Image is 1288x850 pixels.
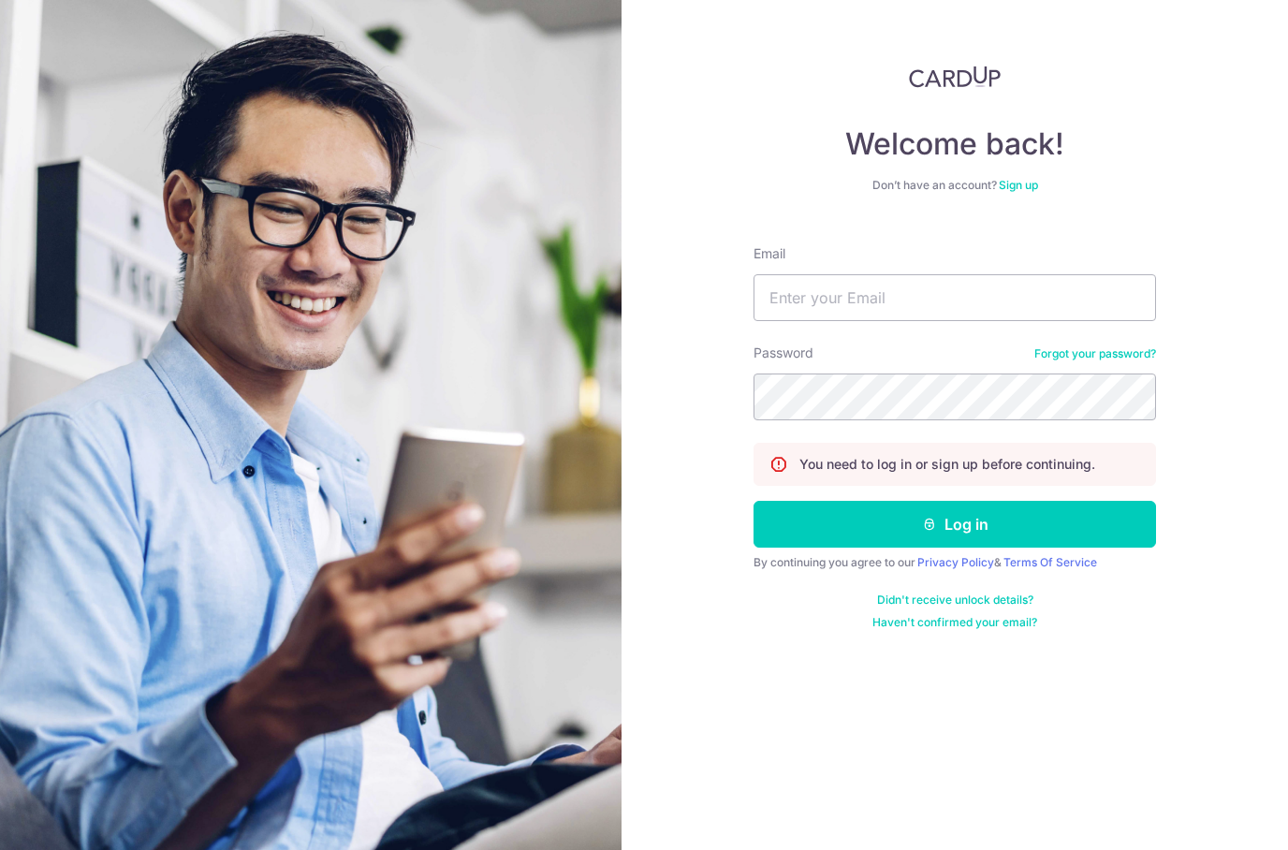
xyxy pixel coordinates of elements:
a: Terms Of Service [1003,555,1097,569]
div: By continuing you agree to our & [754,555,1156,570]
a: Forgot your password? [1034,346,1156,361]
a: Didn't receive unlock details? [877,593,1033,608]
a: Privacy Policy [917,555,994,569]
label: Email [754,244,785,263]
input: Enter your Email [754,274,1156,321]
h4: Welcome back! [754,125,1156,163]
img: CardUp Logo [909,66,1001,88]
a: Sign up [999,178,1038,192]
a: Haven't confirmed your email? [872,615,1037,630]
div: Don’t have an account? [754,178,1156,193]
p: You need to log in or sign up before continuing. [799,455,1095,474]
label: Password [754,344,813,362]
button: Log in [754,501,1156,548]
